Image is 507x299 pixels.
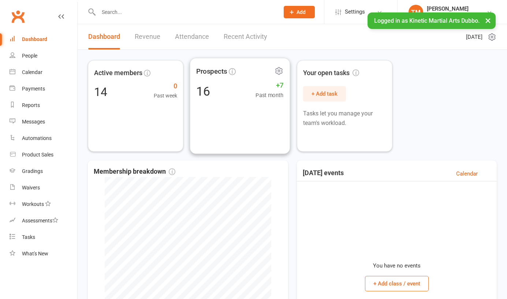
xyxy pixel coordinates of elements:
[10,130,77,147] a: Automations
[88,24,120,49] a: Dashboard
[94,86,107,98] div: 14
[365,276,429,291] button: + Add class / event
[22,135,52,141] div: Automations
[10,196,77,213] a: Workouts
[22,36,47,42] div: Dashboard
[256,80,284,91] span: +7
[10,147,77,163] a: Product Sales
[297,9,306,15] span: Add
[22,69,42,75] div: Calendar
[10,48,77,64] a: People
[456,169,478,178] a: Calendar
[9,7,27,26] a: Clubworx
[303,86,346,101] button: + Add task
[22,86,45,92] div: Payments
[22,234,35,240] div: Tasks
[409,5,423,19] div: TM
[175,24,209,49] a: Attendance
[345,4,365,20] span: Settings
[197,85,210,97] div: 16
[22,102,40,108] div: Reports
[374,17,480,24] span: Logged in as Kinetic Martial Arts Dubbo.
[197,66,227,77] span: Prospects
[22,201,44,207] div: Workouts
[154,81,177,92] span: 0
[284,6,315,18] button: Add
[256,91,284,99] span: Past month
[10,180,77,196] a: Waivers
[94,166,175,177] span: Membership breakdown
[10,213,77,229] a: Assessments
[466,33,482,41] span: [DATE]
[22,119,45,125] div: Messages
[154,92,177,100] span: Past week
[427,12,486,19] div: Kinetic Martial Arts Dubbo
[96,7,274,17] input: Search...
[10,97,77,114] a: Reports
[10,81,77,97] a: Payments
[22,185,40,191] div: Waivers
[10,246,77,262] a: What's New
[22,53,37,59] div: People
[373,261,421,270] p: You have no events
[22,251,48,256] div: What's New
[224,24,267,49] a: Recent Activity
[10,64,77,81] a: Calendar
[303,169,344,178] h3: [DATE] events
[427,5,486,12] div: [PERSON_NAME]
[22,168,43,174] div: Gradings
[22,152,53,158] div: Product Sales
[94,68,142,78] span: Active members
[10,31,77,48] a: Dashboard
[10,229,77,246] a: Tasks
[135,24,160,49] a: Revenue
[481,12,495,28] button: ×
[10,163,77,180] a: Gradings
[303,109,386,128] p: Tasks let you manage your team's workload.
[10,114,77,130] a: Messages
[22,218,58,224] div: Assessments
[303,68,359,78] span: Your open tasks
